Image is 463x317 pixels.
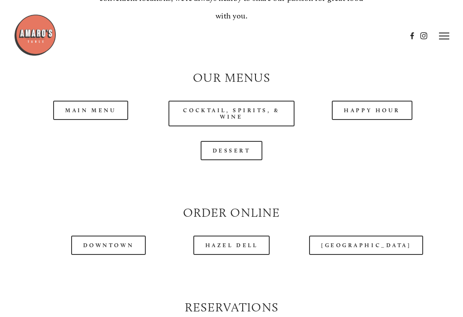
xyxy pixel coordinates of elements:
[53,101,128,120] a: Main Menu
[28,299,435,316] h2: Reservations
[28,69,435,86] h2: Our Menus
[193,236,270,255] a: Hazel Dell
[332,101,412,120] a: Happy Hour
[309,236,423,255] a: [GEOGRAPHIC_DATA]
[201,141,263,160] a: Dessert
[28,204,435,221] h2: Order Online
[71,236,146,255] a: Downtown
[14,14,57,57] img: Amaro's Table
[168,101,295,126] a: Cocktail, Spirits, & Wine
